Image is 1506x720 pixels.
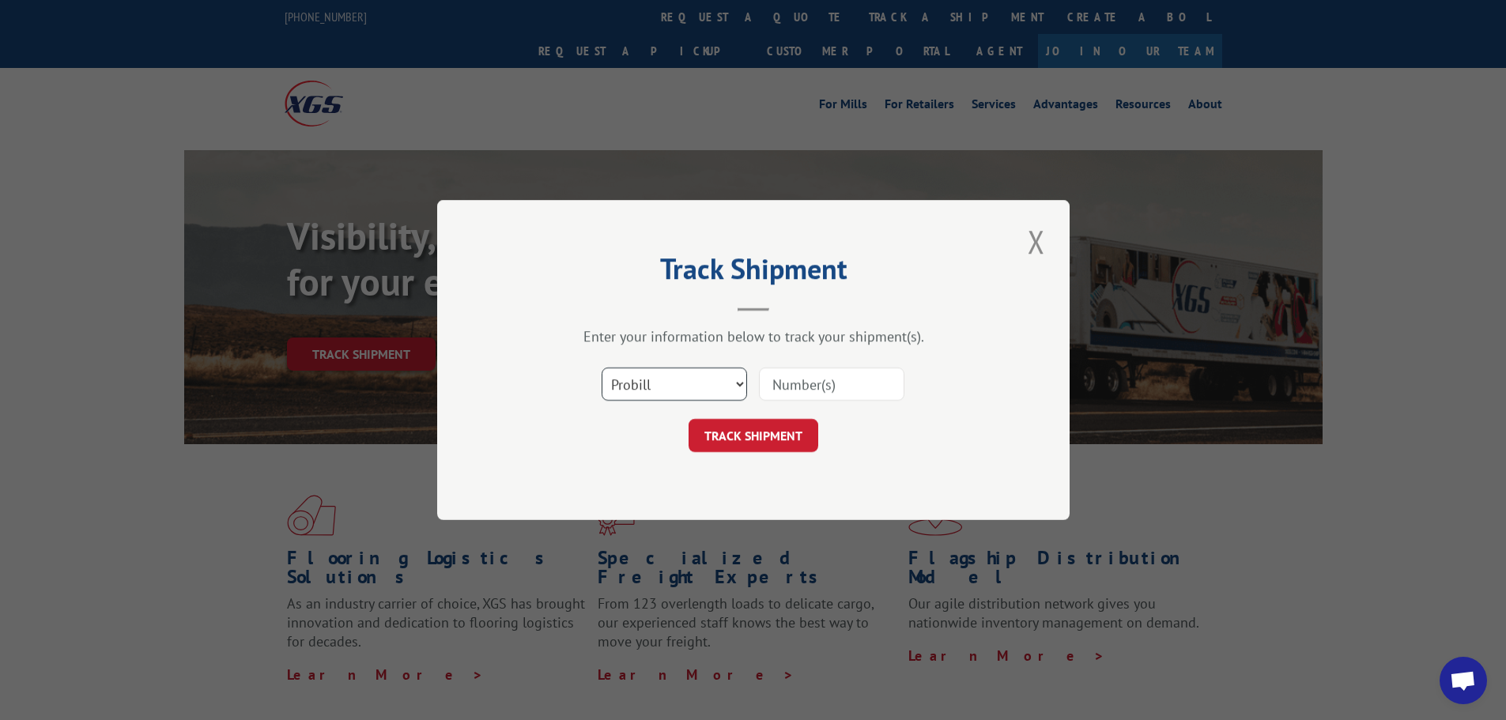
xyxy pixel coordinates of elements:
a: Open chat [1440,657,1487,704]
button: TRACK SHIPMENT [689,419,818,452]
input: Number(s) [759,368,904,401]
h2: Track Shipment [516,258,991,288]
div: Enter your information below to track your shipment(s). [516,327,991,345]
button: Close modal [1023,220,1050,263]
